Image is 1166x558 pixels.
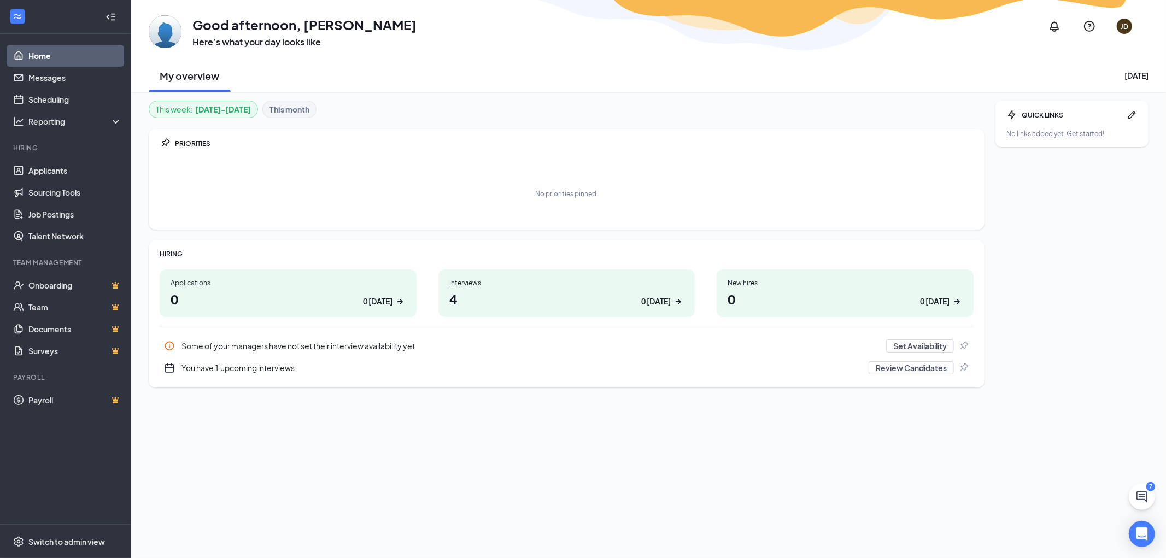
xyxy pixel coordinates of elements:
[13,536,24,547] svg: Settings
[156,103,251,115] div: This week :
[952,296,963,307] svg: ArrowRight
[13,116,24,127] svg: Analysis
[12,11,23,22] svg: WorkstreamLogo
[535,189,598,198] div: No priorities pinned.
[958,340,969,351] svg: Pin
[28,45,122,67] a: Home
[160,357,974,379] div: You have 1 upcoming interviews
[160,335,974,357] a: InfoSome of your managers have not set their interview availability yetSet AvailabilityPin
[1129,484,1155,510] button: ChatActive
[28,318,122,340] a: DocumentsCrown
[1006,129,1138,138] div: No links added yet. Get started!
[28,274,122,296] a: OnboardingCrown
[192,36,417,48] h3: Here’s what your day looks like
[395,296,406,307] svg: ArrowRight
[28,225,122,247] a: Talent Network
[28,389,122,411] a: PayrollCrown
[28,340,122,362] a: SurveysCrown
[449,290,684,308] h1: 4
[869,361,954,374] button: Review Candidates
[449,278,684,287] div: Interviews
[171,290,406,308] h1: 0
[1083,20,1096,33] svg: QuestionInfo
[28,116,122,127] div: Reporting
[181,340,880,351] div: Some of your managers have not set their interview availability yet
[164,340,175,351] svg: Info
[160,269,417,317] a: Applications00 [DATE]ArrowRight
[728,290,963,308] h1: 0
[160,69,220,83] h2: My overview
[958,362,969,373] svg: Pin
[1127,109,1138,120] svg: Pen
[160,357,974,379] a: CalendarNewYou have 1 upcoming interviewsReview CandidatesPin
[717,269,974,317] a: New hires00 [DATE]ArrowRight
[175,139,974,148] div: PRIORITIES
[149,15,181,48] img: Jordan Degan
[1006,109,1017,120] svg: Bolt
[13,143,120,152] div: Hiring
[13,258,120,267] div: Team Management
[13,373,120,382] div: Payroll
[160,335,974,357] div: Some of your managers have not set their interview availability yet
[363,296,392,307] div: 0 [DATE]
[171,278,406,287] div: Applications
[1129,521,1155,547] div: Open Intercom Messenger
[28,536,105,547] div: Switch to admin view
[920,296,950,307] div: 0 [DATE]
[192,15,417,34] h1: Good afternoon, [PERSON_NAME]
[106,11,116,22] svg: Collapse
[160,138,171,149] svg: Pin
[641,296,671,307] div: 0 [DATE]
[1121,22,1128,31] div: JD
[28,203,122,225] a: Job Postings
[195,103,251,115] b: [DATE] - [DATE]
[28,89,122,110] a: Scheduling
[28,296,122,318] a: TeamCrown
[673,296,684,307] svg: ArrowRight
[1022,110,1122,120] div: QUICK LINKS
[438,269,695,317] a: Interviews40 [DATE]ArrowRight
[28,67,122,89] a: Messages
[181,362,862,373] div: You have 1 upcoming interviews
[728,278,963,287] div: New hires
[160,249,974,259] div: HIRING
[1124,70,1149,81] div: [DATE]
[28,160,122,181] a: Applicants
[886,339,954,353] button: Set Availability
[164,362,175,373] svg: CalendarNew
[1135,490,1149,503] svg: ChatActive
[1048,20,1061,33] svg: Notifications
[1146,482,1155,491] div: 7
[269,103,309,115] b: This month
[28,181,122,203] a: Sourcing Tools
